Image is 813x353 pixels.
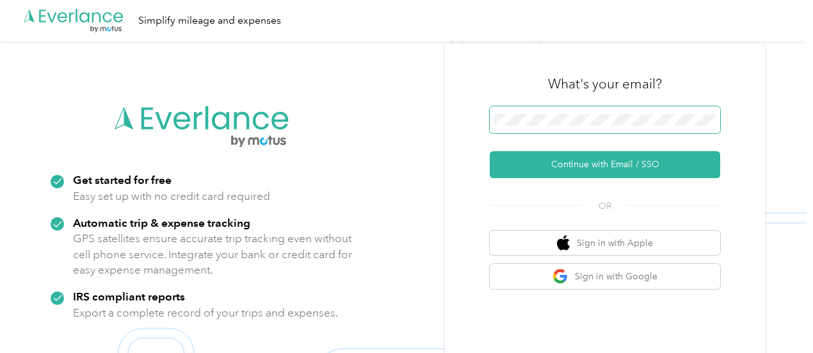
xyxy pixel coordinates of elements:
button: google logoSign in with Google [490,264,720,289]
p: GPS satellites ensure accurate trip tracking even without cell phone service. Integrate your bank... [73,231,353,278]
img: google logo [552,268,568,284]
span: OR [583,199,627,213]
strong: Get started for free [73,173,172,186]
p: Export a complete record of your trips and expenses. [73,305,338,321]
button: apple logoSign in with Apple [490,231,720,256]
h3: What's your email? [548,75,662,93]
div: Simplify mileage and expenses [138,13,281,29]
img: apple logo [557,235,570,251]
button: Continue with Email / SSO [490,151,720,178]
strong: Automatic trip & expense tracking [73,216,250,229]
p: Easy set up with no credit card required [73,188,270,204]
strong: IRS compliant reports [73,290,185,303]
